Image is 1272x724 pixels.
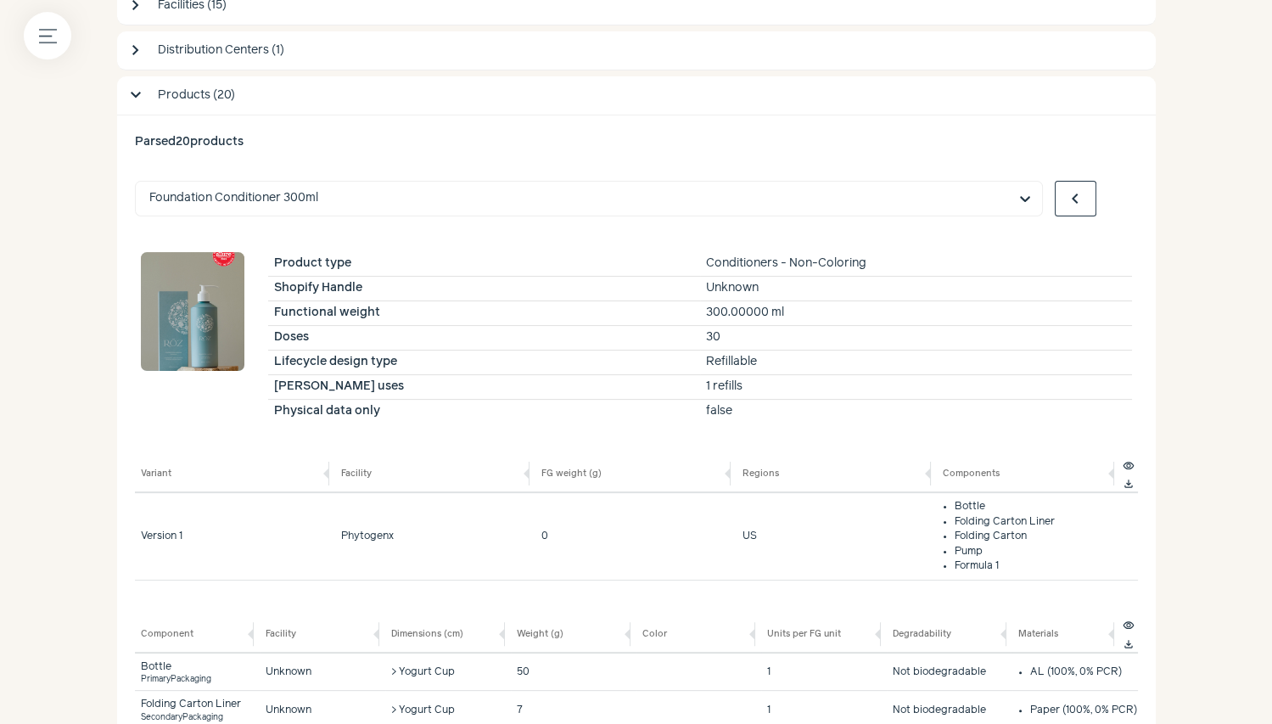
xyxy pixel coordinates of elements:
td: 0 [535,493,736,581]
span: Parsed 20 products [135,133,1138,151]
td: [PERSON_NAME] uses [268,374,700,399]
img: Foundation Conditioner 300ml [141,252,244,371]
button: Facility [266,628,296,640]
button: Materials [1018,628,1058,640]
li: Pump [955,544,1131,559]
span: Folding Carton Liner [141,699,241,710]
span: chevron_right [1107,188,1127,209]
button: FG weight (g) [541,468,602,480]
td: Functional weight [268,300,700,325]
button: file_download [1120,475,1138,493]
button: Weight (g) [517,628,563,640]
li: Bottle [955,499,1131,514]
span: Products (20) [158,87,1146,104]
td: false [700,399,1132,424]
span: Version 1 [141,530,182,542]
td: Physical data only [268,399,700,424]
td: 30 [700,325,1132,350]
button: chevron_right Distribution Centers (1) [117,31,1156,70]
button: Components [943,468,1000,480]
td: Phytogenx [335,493,535,581]
button: Facility [341,468,372,480]
li: AL (100%, 0% PCR) [1030,665,1132,680]
li: Formula 1 [955,558,1131,574]
span: file_download [1123,478,1135,490]
td: US [737,493,937,581]
td: 1 [761,653,887,691]
td: 1 refills [700,374,1132,399]
td: Refillable [700,350,1132,374]
td: Shopify Handle [268,276,700,300]
span: chevron_right [126,40,146,60]
button: Variant [141,468,171,480]
button: Units per FG unit [767,628,841,640]
button: file_download [1120,635,1138,653]
span: Bottle [141,661,171,672]
span: chevron_left [1065,188,1085,209]
span: chevron_right [126,85,146,105]
button: Component [141,628,193,640]
li: Folding Carton [955,529,1131,544]
span: Distribution Centers (1) [158,42,1146,59]
td: Conditioners - Non-Coloring [700,252,1132,277]
button: visibility [1120,457,1138,474]
button: visibility [1120,617,1138,635]
li: Paper (100%, 0% PCR) [1030,703,1132,718]
td: > Yogurt Cup [385,653,511,691]
button: chevron_left [1055,181,1096,216]
span: visibility [1123,620,1135,631]
button: chevron_right Products (20) [117,76,1156,115]
span: file_download [1123,638,1135,650]
td: Doses [268,325,700,350]
small: SecondaryPackaging [141,713,223,721]
span: visibility [1123,460,1135,472]
td: Unknown [700,276,1132,300]
button: Dimensions (cm) [391,628,463,640]
td: Not biodegradable [887,653,1012,691]
button: Regions [742,468,779,480]
td: 300.00000 ml [700,300,1132,325]
td: 50 [511,653,636,691]
small: PrimaryPackaging [141,675,211,683]
td: Product type [268,252,700,277]
li: Folding Carton Liner [955,514,1131,530]
button: Degradability [893,628,951,640]
td: Unknown [260,653,385,691]
button: chevron_right [1096,181,1138,216]
button: Color [642,628,667,640]
td: Lifecycle design type [268,350,700,374]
